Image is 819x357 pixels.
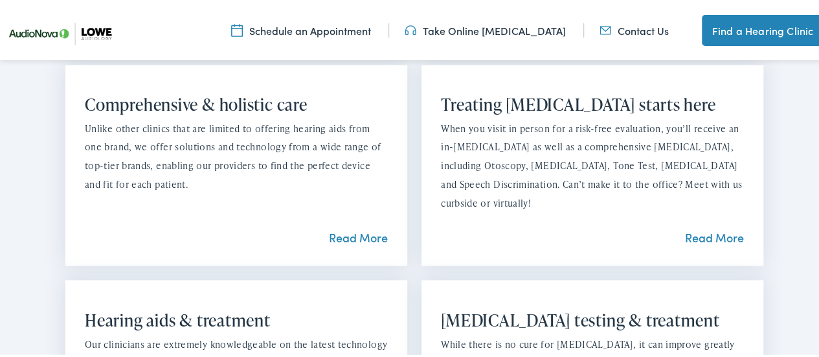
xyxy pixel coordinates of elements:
[329,227,388,244] a: Read More
[85,93,388,113] h2: Comprehensive & holistic care
[600,21,669,36] a: Contact Us
[600,21,611,36] img: utility icon
[441,308,744,328] h2: [MEDICAL_DATA] testing & treatment
[231,21,371,36] a: Schedule an Appointment
[441,93,744,113] h2: Treating [MEDICAL_DATA] starts here
[231,21,243,36] img: utility icon
[685,227,744,244] a: Read More
[405,21,566,36] a: Take Online [MEDICAL_DATA]
[441,118,744,211] p: When you visit in person for a risk-free evaluation, you’ll receive an in-[MEDICAL_DATA] as well ...
[405,21,416,36] img: utility icon
[85,118,388,192] p: Unlike other clinics that are limited to offering hearing aids from one brand, we offer solutions...
[85,308,388,328] h2: Hearing aids & treatment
